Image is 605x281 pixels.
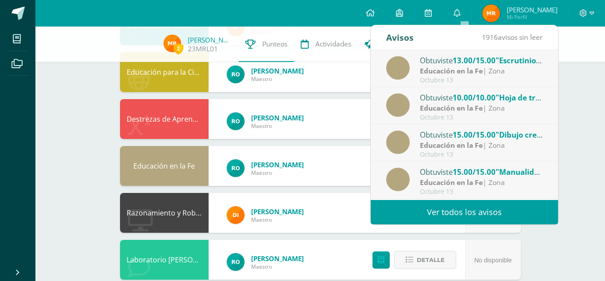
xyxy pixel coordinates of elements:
[371,200,558,224] a: Ver todos los avisos
[358,27,422,62] a: Trayectoria
[120,99,209,139] div: Destrezas de Aprendizaje Matemática
[453,55,496,65] span: 13.00/15.00
[174,43,183,54] span: 2
[227,159,244,177] img: 166d7896932cd9240889c74b77157347.png
[251,263,304,270] span: Maestro
[420,77,543,84] div: Octubre 13
[251,169,304,177] span: Maestro
[386,25,414,50] div: Avisos
[420,151,543,158] div: Octubre 13
[420,66,483,76] strong: Educación en la Fe
[420,103,483,113] strong: Educación en la Fe
[239,27,294,62] a: Punteos
[420,66,543,76] div: | Zona
[251,75,304,83] span: Maestro
[120,193,209,233] div: Razonamiento y Robótica
[120,146,209,186] div: Educación en la Fe
[251,207,304,216] span: [PERSON_NAME]
[420,140,543,150] div: | Zona
[227,65,244,83] img: 4d6b5bf59db2c1896fe946f162be2088.png
[188,35,232,44] a: [PERSON_NAME]
[420,114,543,121] div: Octubre 13
[482,4,500,22] img: e250c93a6fbbca784c1aa0ddd48c3c59.png
[227,253,244,271] img: 4d6b5bf59db2c1896fe946f162be2088.png
[420,140,483,150] strong: Educación en la Fe
[420,188,543,196] div: Octubre 13
[120,240,209,280] div: Laboratorio de Inglés
[227,206,244,224] img: 9bc49c8aa64e3cfcfa9c5b0316c8db69.png
[251,122,304,130] span: Maestro
[420,177,543,188] div: | Zona
[251,160,304,169] span: [PERSON_NAME]
[262,39,287,49] span: Punteos
[420,54,543,66] div: Obtuviste en
[294,27,358,62] a: Actividades
[251,216,304,223] span: Maestro
[453,130,496,140] span: 15.00/15.00
[188,44,218,54] a: 23MRL01
[482,32,498,42] span: 1916
[420,92,543,103] div: Obtuviste en
[420,177,483,187] strong: Educación en la Fe
[417,252,445,268] span: Detalle
[163,35,181,52] img: e250c93a6fbbca784c1aa0ddd48c3c59.png
[474,257,512,264] span: No disponible
[420,166,543,177] div: Obtuviste en
[394,251,456,269] button: Detalle
[315,39,351,49] span: Actividades
[251,113,304,122] span: [PERSON_NAME]
[420,103,543,113] div: | Zona
[227,112,244,130] img: 4d6b5bf59db2c1896fe946f162be2088.png
[496,55,588,65] span: "Escrutinio de oraciones"
[120,52,209,92] div: Educación para la Ciencia y la Ciudadanía
[507,13,558,21] span: Mi Perfil
[482,32,543,42] span: avisos sin leer
[251,66,304,75] span: [PERSON_NAME]
[453,167,496,177] span: 15.00/15.00
[251,254,304,263] span: [PERSON_NAME]
[453,92,496,103] span: 10.00/10.00
[420,129,543,140] div: Obtuviste en
[507,5,558,14] span: [PERSON_NAME]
